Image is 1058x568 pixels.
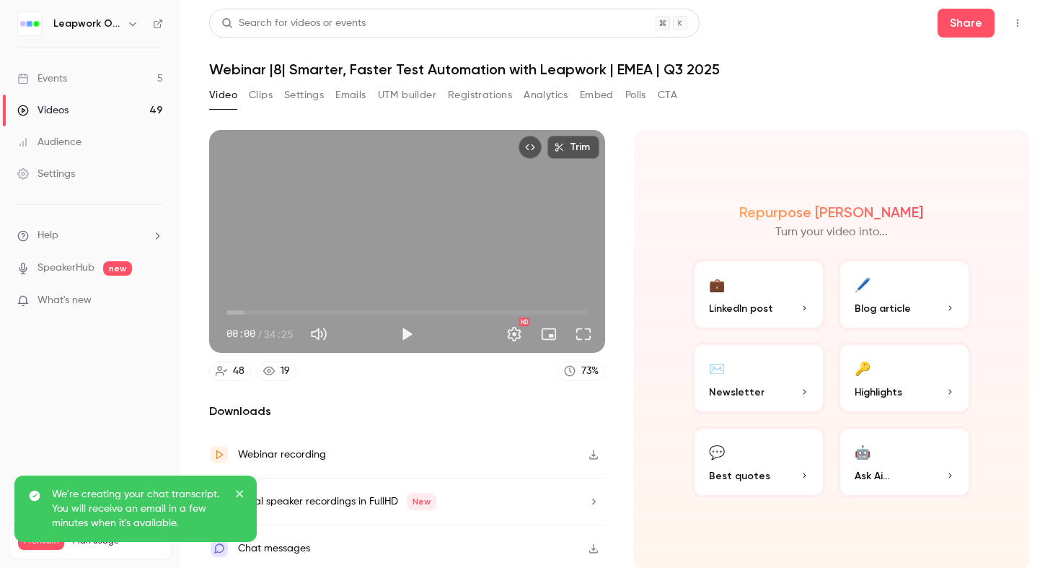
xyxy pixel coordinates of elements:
[284,84,324,107] button: Settings
[855,468,889,484] span: Ask Ai...
[775,224,888,241] p: Turn your video into...
[1006,12,1029,35] button: Top Bar Actions
[235,487,245,504] button: close
[146,294,163,307] iframe: Noticeable Trigger
[709,301,773,316] span: LinkedIn post
[519,318,529,326] div: HD
[692,342,826,414] button: ✉️Newsletter
[837,426,971,498] button: 🤖Ask Ai...
[500,320,529,349] button: Settings
[53,17,121,31] h6: Leapwork Online Event
[52,487,225,530] p: We're creating your chat transcript. You will receive an email in a few minutes when it's available.
[658,84,677,107] button: CTA
[17,167,75,181] div: Settings
[855,273,870,295] div: 🖊️
[17,135,81,149] div: Audience
[581,364,599,379] div: 73 %
[739,204,923,221] h2: Repurpose [PERSON_NAME]
[103,261,132,276] span: new
[625,84,646,107] button: Polls
[281,364,290,379] div: 19
[709,357,725,379] div: ✉️
[18,12,41,35] img: Leapwork Online Event
[238,493,436,510] div: Local speaker recordings in FullHD
[837,342,971,414] button: 🔑Highlights
[692,258,826,331] button: 💼LinkedIn post
[209,61,1029,78] h1: Webinar |8| Smarter, Faster Test Automation with Leapwork | EMEA | Q3 2025
[534,320,563,349] button: Turn on miniplayer
[407,493,436,510] span: New
[233,364,244,379] div: 48
[709,440,725,463] div: 💬
[249,84,273,107] button: Clips
[709,468,770,484] span: Best quotes
[524,84,568,107] button: Analytics
[209,84,237,107] button: Video
[17,103,69,118] div: Videos
[448,84,512,107] button: Registrations
[304,320,333,349] button: Mute
[855,357,870,379] div: 🔑
[547,136,599,159] button: Trim
[226,326,293,341] div: 00:00
[580,84,614,107] button: Embed
[38,261,94,276] a: SpeakerHub
[17,228,163,243] li: help-dropdown-opener
[855,440,870,463] div: 🤖
[257,362,296,381] a: 19
[38,228,58,243] span: Help
[257,326,263,341] span: /
[335,84,366,107] button: Emails
[692,426,826,498] button: 💬Best quotes
[855,385,902,400] span: Highlights
[709,273,725,295] div: 💼
[238,540,310,557] div: Chat messages
[519,136,542,159] button: Embed video
[709,385,764,400] span: Newsletter
[392,320,421,349] button: Play
[209,362,251,381] a: 48
[226,326,255,341] span: 00:00
[209,403,605,420] h2: Downloads
[569,320,598,349] button: Full screen
[938,9,995,38] button: Share
[238,446,326,463] div: Webinar recording
[855,301,911,316] span: Blog article
[17,71,67,86] div: Events
[557,362,605,381] a: 73%
[837,258,971,331] button: 🖊️Blog article
[378,84,436,107] button: UTM builder
[264,326,293,341] span: 34:25
[38,293,92,308] span: What's new
[221,16,366,31] div: Search for videos or events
